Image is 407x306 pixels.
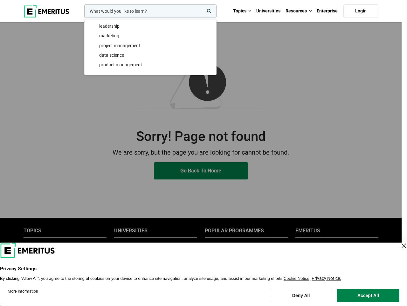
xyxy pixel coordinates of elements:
div: product management [90,61,211,68]
div: data science [90,52,211,59]
input: woocommerce-product-search-field-0 [84,4,217,18]
div: marketing [90,32,211,39]
div: leadership [90,23,211,30]
a: Login [343,4,378,18]
div: project management [90,42,211,49]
